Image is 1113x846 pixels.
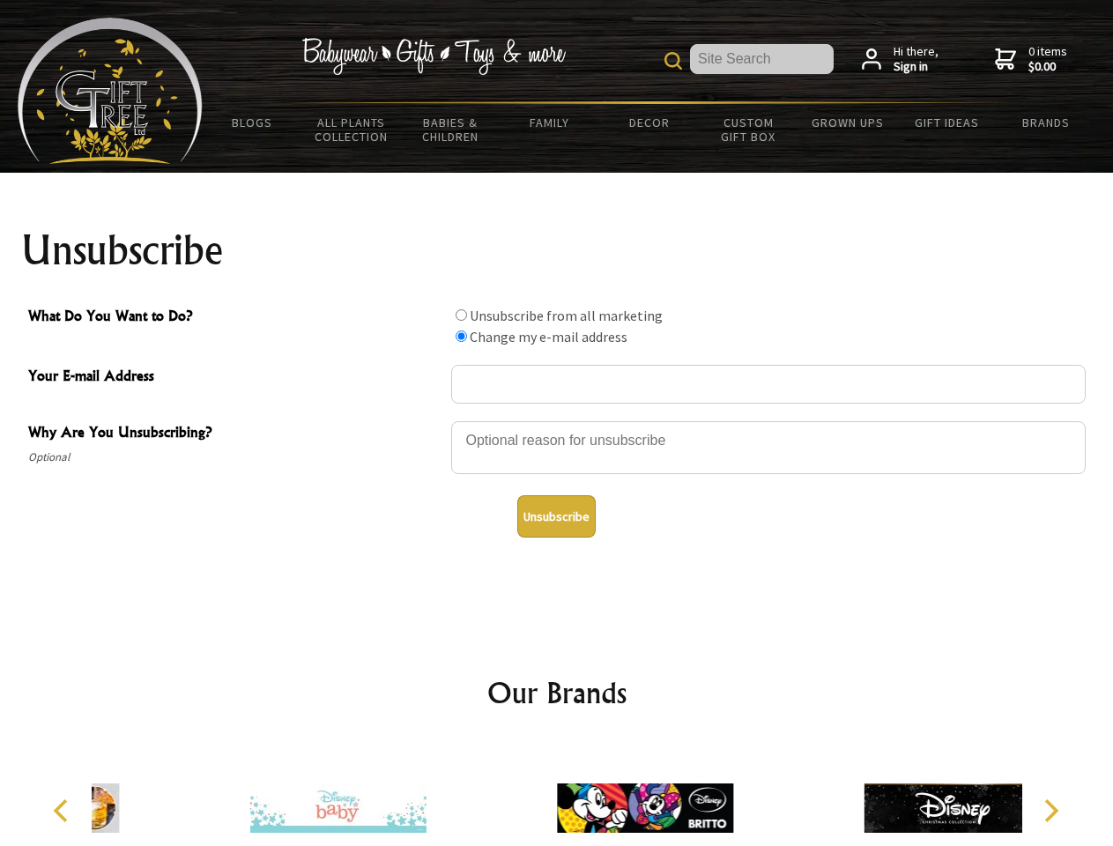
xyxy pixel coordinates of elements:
a: Babies & Children [401,104,501,155]
h1: Unsubscribe [21,229,1093,271]
a: Decor [599,104,699,141]
a: Gift Ideas [897,104,997,141]
span: Hi there, [894,44,939,75]
img: Babyware - Gifts - Toys and more... [18,18,203,164]
span: 0 items [1028,43,1067,75]
button: Unsubscribe [517,495,596,538]
label: Unsubscribe from all marketing [470,307,663,324]
a: Grown Ups [798,104,897,141]
span: Optional [28,447,442,468]
a: Family [501,104,600,141]
span: What Do You Want to Do? [28,305,442,330]
a: Hi there,Sign in [862,44,939,75]
label: Change my e-mail address [470,328,627,345]
span: Your E-mail Address [28,365,442,390]
input: Your E-mail Address [451,365,1086,404]
a: BLOGS [203,104,302,141]
input: What Do You Want to Do? [456,330,467,342]
strong: Sign in [894,59,939,75]
button: Previous [44,791,83,830]
input: What Do You Want to Do? [456,309,467,321]
button: Next [1031,791,1070,830]
a: Custom Gift Box [699,104,798,155]
strong: $0.00 [1028,59,1067,75]
img: Babywear - Gifts - Toys & more [301,38,566,75]
span: Why Are You Unsubscribing? [28,421,442,447]
a: 0 items$0.00 [995,44,1067,75]
textarea: Why Are You Unsubscribing? [451,421,1086,474]
a: Brands [997,104,1096,141]
h2: Our Brands [35,672,1079,714]
input: Site Search [690,44,834,74]
a: All Plants Collection [302,104,402,155]
img: product search [664,52,682,70]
